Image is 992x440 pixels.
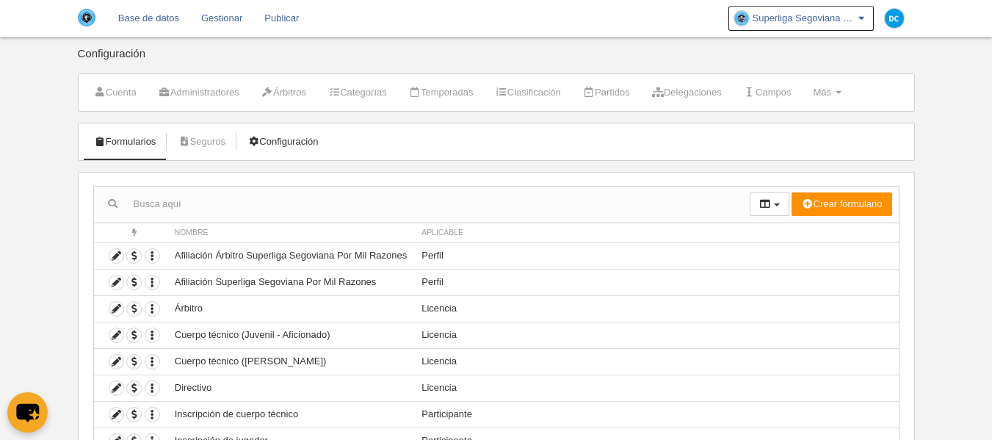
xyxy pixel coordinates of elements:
[805,82,849,104] a: Más
[167,375,415,401] td: Directivo
[78,48,915,73] div: Configuración
[7,392,48,433] button: chat-button
[813,87,831,98] span: Más
[151,82,247,104] a: Administradores
[167,242,415,269] td: Afiliación Árbitro Superliga Segoviana Por Mil Razones
[644,82,730,104] a: Delegaciones
[78,9,95,26] img: Superliga Segoviana Por Mil Razones
[753,11,855,26] span: Superliga Segoviana Por Mil Razones
[885,9,904,28] img: c2l6ZT0zMHgzMCZmcz05JnRleHQ9REMmYmc9MDM5YmU1.png
[175,228,209,237] span: Nombre
[414,348,898,375] td: Licencia
[401,82,482,104] a: Temporadas
[421,228,463,237] span: Aplicable
[414,401,898,428] td: Participante
[414,242,898,269] td: Perfil
[167,269,415,295] td: Afiliación Superliga Segoviana Por Mil Razones
[414,269,898,295] td: Perfil
[170,131,233,153] a: Seguros
[239,131,326,153] a: Configuración
[414,375,898,401] td: Licencia
[167,322,415,348] td: Cuerpo técnico (Juvenil - Aficionado)
[414,295,898,322] td: Licencia
[167,401,415,428] td: Inscripción de cuerpo técnico
[488,82,569,104] a: Clasificación
[792,192,891,216] button: Crear formulario
[575,82,638,104] a: Partidos
[86,82,145,104] a: Cuenta
[734,11,749,26] img: OavcNxVbaZnD.30x30.jpg
[167,295,415,322] td: Árbitro
[728,6,874,31] a: Superliga Segoviana Por Mil Razones
[94,193,750,215] input: Busca aquí
[736,82,800,104] a: Campos
[320,82,395,104] a: Categorías
[86,131,164,153] a: Formularios
[167,348,415,375] td: Cuerpo técnico ([PERSON_NAME])
[414,322,898,348] td: Licencia
[253,82,314,104] a: Árbitros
